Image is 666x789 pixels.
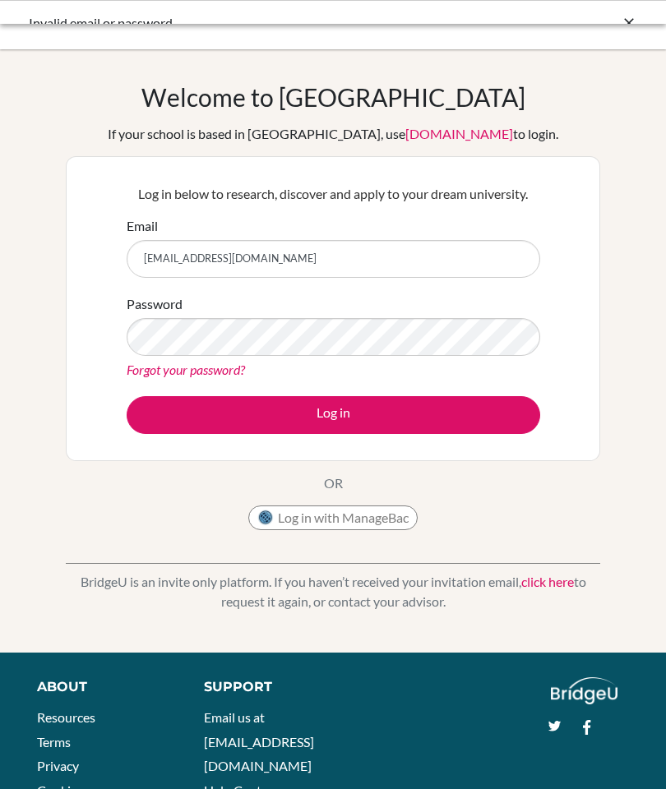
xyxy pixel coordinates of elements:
[37,677,167,697] div: About
[551,677,617,704] img: logo_white@2x-f4f0deed5e89b7ecb1c2cc34c3e3d731f90f0f143d5ea2071677605dd97b5244.png
[37,758,79,773] a: Privacy
[248,505,418,530] button: Log in with ManageBac
[127,216,158,236] label: Email
[37,709,95,725] a: Resources
[405,126,513,141] a: [DOMAIN_NAME]
[141,82,525,112] h1: Welcome to [GEOGRAPHIC_DATA]
[127,396,540,434] button: Log in
[37,734,71,750] a: Terms
[521,574,574,589] a: click here
[108,124,558,144] div: If your school is based in [GEOGRAPHIC_DATA], use to login.
[204,677,319,697] div: Support
[29,13,391,33] div: Invalid email or password.
[127,362,245,377] a: Forgot your password?
[324,473,343,493] p: OR
[66,572,600,611] p: BridgeU is an invite only platform. If you haven’t received your invitation email, to request it ...
[127,294,183,314] label: Password
[204,709,314,773] a: Email us at [EMAIL_ADDRESS][DOMAIN_NAME]
[127,184,540,204] p: Log in below to research, discover and apply to your dream university.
